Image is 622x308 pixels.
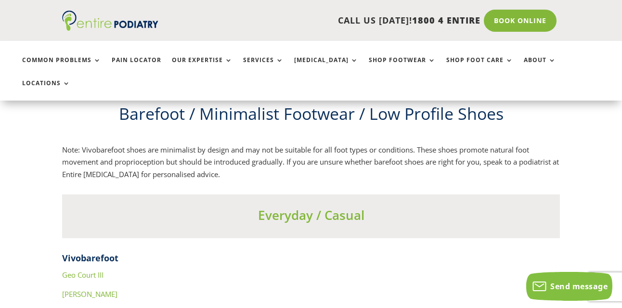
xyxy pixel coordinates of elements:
[62,23,158,33] a: Entire Podiatry
[112,57,161,77] a: Pain Locator
[524,57,556,77] a: About
[62,206,560,229] h3: Everyday / Casual
[526,272,612,301] button: Send message
[62,11,158,31] img: logo (1)
[484,10,557,32] a: Book Online
[62,144,560,181] p: Note: Vivobarefoot shoes are minimalist by design and may not be suitable for all foot types or c...
[550,281,608,292] span: Send message
[172,57,233,77] a: Our Expertise
[412,14,480,26] span: 1800 4 ENTIRE
[243,57,284,77] a: Services
[62,252,560,269] h4: Vivobarefoot
[446,57,513,77] a: Shop Foot Care
[62,270,104,280] a: Geo Court III
[369,57,436,77] a: Shop Footwear
[62,103,560,130] h2: ​Barefoot / Minimalist Footwear / Low Profile Shoes
[22,57,101,77] a: Common Problems
[174,14,480,27] p: CALL US [DATE]!
[62,289,117,299] a: [PERSON_NAME]
[22,80,70,101] a: Locations
[294,57,358,77] a: [MEDICAL_DATA]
